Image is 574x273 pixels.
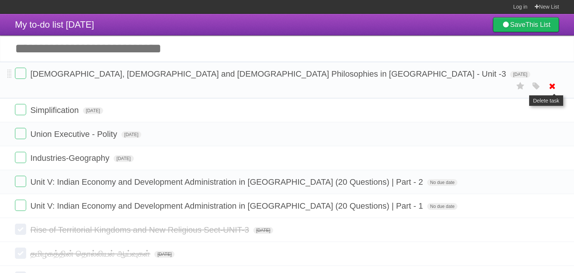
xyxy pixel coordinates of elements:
span: [DATE] [121,131,142,138]
span: தமிழகத்தின் தொல்லியல் ஆய்வுகள் [30,249,152,258]
span: No due date [427,203,457,210]
span: [DATE] [253,227,274,234]
span: [DATE] [114,155,134,162]
label: Done [15,176,26,187]
a: SaveThis List [493,17,559,32]
span: Industries-Geography [30,153,111,163]
label: Done [15,128,26,139]
span: Unit V: Indian Economy and Development Administration in [GEOGRAPHIC_DATA] (20 Questions) | Part - 2 [30,177,425,187]
span: My to-do list [DATE] [15,19,94,30]
label: Done [15,200,26,211]
span: [DATE] [154,251,175,258]
label: Done [15,68,26,79]
span: Simplification [30,105,81,115]
label: Star task [513,80,528,92]
span: Union Executive - Polity [30,129,119,139]
label: Done [15,224,26,235]
span: [DATE] [510,71,530,78]
label: Done [15,152,26,163]
label: Done [15,248,26,259]
span: Rise of Territorial Kingdoms and New Religious Sect-UNIT-3 [30,225,251,234]
span: [DEMOGRAPHIC_DATA], [DEMOGRAPHIC_DATA] and [DEMOGRAPHIC_DATA] Philosophies in [GEOGRAPHIC_DATA] -... [30,69,508,79]
span: Unit V: Indian Economy and Development Administration in [GEOGRAPHIC_DATA] (20 Questions) | Part - 1 [30,201,425,211]
span: [DATE] [83,107,103,114]
b: This List [525,21,550,28]
label: Done [15,104,26,115]
span: No due date [427,179,457,186]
